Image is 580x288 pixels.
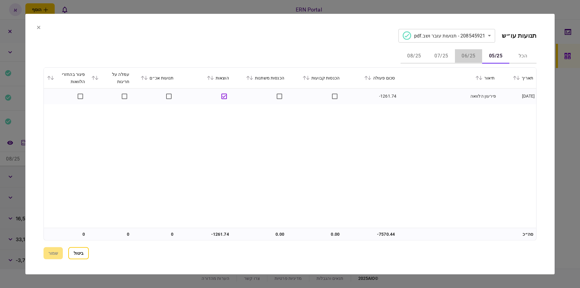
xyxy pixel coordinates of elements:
[502,32,536,39] h2: תנועות עו״ש
[455,49,482,63] button: 06/25
[403,31,485,40] div: 208545921 - תנועות עובר ושב.pdf
[482,49,509,63] button: 05/25
[343,88,398,104] td: -1261.74
[401,49,428,63] button: 08/25
[135,74,174,81] div: תנועות אכ״ם
[235,74,284,81] div: הכנסות משתנות
[91,70,130,85] div: עמלה על חריגות
[232,228,287,240] td: 0.00
[287,228,343,240] td: 0.00
[428,49,455,63] button: 07/25
[88,228,133,240] td: 0
[401,74,495,81] div: תיאור
[343,228,398,240] td: -7570.44
[177,228,232,240] td: -1261.74
[346,74,395,81] div: סכום פעולה
[509,49,536,63] button: הכל
[501,74,533,81] div: תאריך
[290,74,340,81] div: הכנסות קבועות
[132,228,177,240] td: 0
[47,70,85,85] div: פיגור בהחזרי הלוואות
[498,228,536,240] td: סה״כ
[44,228,88,240] td: 0
[498,88,536,104] td: [DATE]
[180,74,229,81] div: הוצאות
[68,247,89,259] button: ביטול
[398,88,498,104] td: פירעון הלוואה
